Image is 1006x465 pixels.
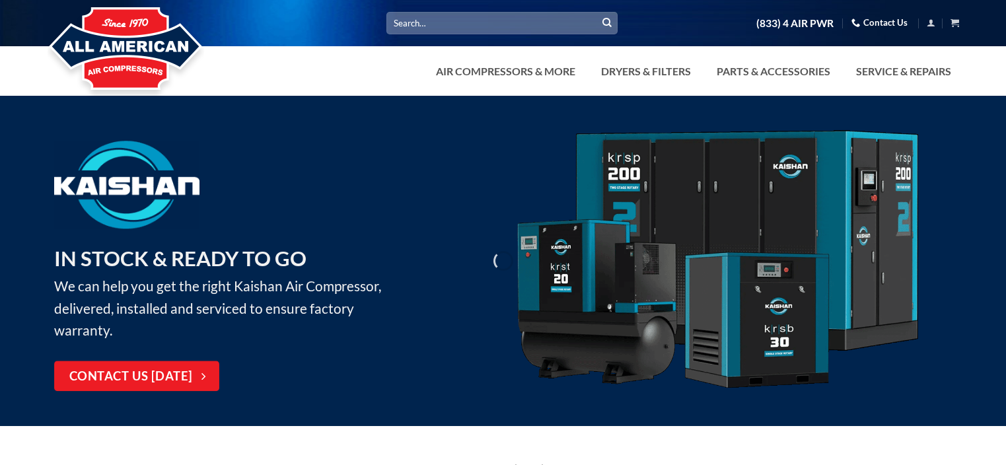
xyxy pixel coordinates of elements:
button: Submit [597,13,617,33]
a: Login [927,15,935,31]
a: View cart [951,15,959,31]
p: We can help you get the right Kaishan Air Compressor, delivered, installed and serviced to ensure... [54,242,401,341]
img: Kaishan [54,141,199,229]
span: Contact Us [DATE] [69,367,193,386]
a: Air Compressors & More [428,58,583,85]
img: Kaishan [513,130,922,392]
a: (833) 4 AIR PWR [756,12,834,35]
input: Search… [386,12,618,34]
a: Service & Repairs [848,58,959,85]
a: Parts & Accessories [709,58,838,85]
a: Dryers & Filters [593,58,699,85]
a: Contact Us [851,13,908,33]
a: Contact Us [DATE] [54,361,219,392]
strong: IN STOCK & READY TO GO [54,246,306,271]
